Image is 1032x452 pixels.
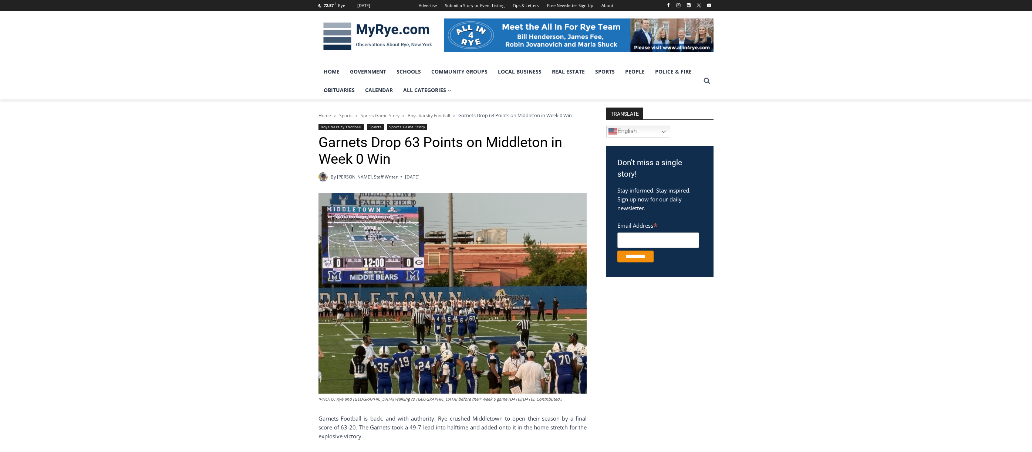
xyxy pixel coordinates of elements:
[318,62,345,81] a: Home
[493,62,547,81] a: Local Business
[318,414,587,441] p: Garnets Football is back, and with authority: Rye crushed Middletown to open their season by a fi...
[318,124,364,130] a: Boys Varsity Football
[608,127,617,136] img: en
[345,62,391,81] a: Government
[590,62,620,81] a: Sports
[408,112,450,119] a: Boys Varsity Football
[403,86,451,94] span: All Categories
[606,108,643,119] strong: TRANSLATE
[617,157,702,180] h3: Don't miss a single story!
[700,74,714,88] button: View Search Form
[318,17,437,56] img: MyRye.com
[367,124,384,130] a: Sports
[684,1,693,10] a: Linkedin
[338,2,345,9] div: Rye
[705,1,714,10] a: YouTube
[402,113,405,118] span: >
[674,1,683,10] a: Instagram
[318,112,587,119] nav: Breadcrumbs
[458,112,572,119] span: Garnets Drop 63 Points on Middleton in Week 0 Win
[339,112,353,119] a: Sports
[318,172,328,181] a: Author image
[318,396,587,402] figcaption: (PHOTO: Rye and [GEOGRAPHIC_DATA] walking to [GEOGRAPHIC_DATA] before their Week 0 game [DATE][DA...
[318,172,328,181] img: (PHOTO: MyRye.com 2024 Head Intern, Editor and now Staff Writer Charlie Morris. Contributed.)Char...
[694,1,703,10] a: X
[426,62,493,81] a: Community Groups
[391,62,426,81] a: Schools
[405,173,419,180] time: [DATE]
[357,2,370,9] div: [DATE]
[617,218,699,231] label: Email Address
[606,126,670,137] a: English
[617,186,702,213] p: Stay informed. Stay inspired. Sign up now for our daily newsletter.
[318,62,700,100] nav: Primary Navigation
[318,193,587,394] img: (PHOTO: Rye and Middletown walking to midfield before their Week 0 game on Friday, September 5, 2...
[324,3,334,8] span: 72.57
[355,113,358,118] span: >
[337,174,398,180] a: [PERSON_NAME], Staff Writer
[547,62,590,81] a: Real Estate
[664,1,673,10] a: Facebook
[318,134,587,168] h1: Garnets Drop 63 Points on Middleton in Week 0 Win
[444,18,714,52] img: All in for Rye
[335,1,336,6] span: F
[331,173,336,180] span: By
[398,81,456,99] a: All Categories
[360,81,398,99] a: Calendar
[620,62,650,81] a: People
[318,112,331,119] a: Home
[318,81,360,99] a: Obituaries
[334,113,336,118] span: >
[453,113,455,118] span: >
[650,62,697,81] a: Police & Fire
[387,124,427,130] a: Sports Game Story
[361,112,399,119] a: Sports Game Story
